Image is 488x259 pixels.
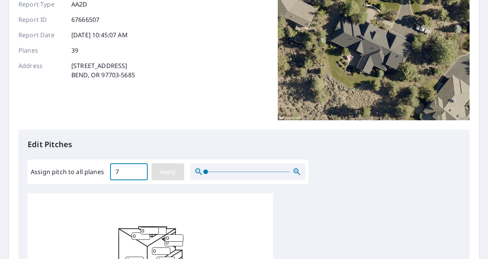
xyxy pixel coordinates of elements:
[71,46,78,55] p: 39
[152,163,184,180] button: Apply
[18,46,64,55] p: Planes
[110,161,148,183] input: 00.0
[71,61,135,80] p: [STREET_ADDRESS] BEND, OR 97703-5685
[18,61,64,80] p: Address
[71,30,128,40] p: [DATE] 10:45:07 AM
[31,167,104,176] label: Assign pitch to all planes
[18,15,64,24] p: Report ID
[158,167,178,177] span: Apply
[71,15,99,24] p: 67666507
[18,30,64,40] p: Report Date
[28,139,460,150] p: Edit Pitches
